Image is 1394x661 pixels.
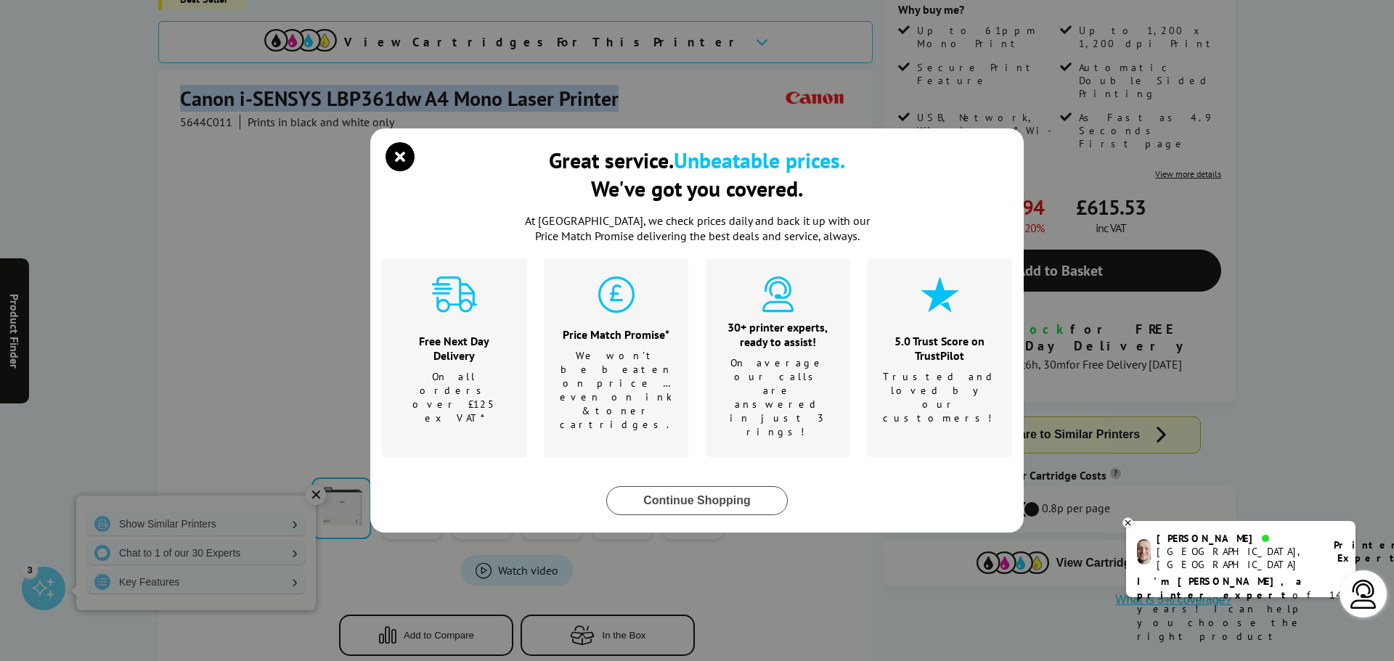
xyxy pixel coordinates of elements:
div: Price Match Promise* [560,327,673,342]
p: On all orders over £125 ex VAT* [400,370,509,425]
img: user-headset-light.svg [1349,580,1378,609]
img: ashley-livechat.png [1137,539,1151,564]
button: close modal [389,146,411,168]
b: Unbeatable prices. [674,146,845,174]
div: Great service. We've got you covered. [549,146,845,202]
p: We won't be beaten on price …even on ink & toner cartridges. [560,349,673,432]
div: Free Next Day Delivery [400,334,509,363]
button: close modal [606,486,788,515]
div: 5.0 Trust Score on TrustPilot [883,334,997,363]
b: I'm [PERSON_NAME], a printer expert [1137,575,1306,602]
p: On average our calls are answered in just 3 rings! [724,356,833,439]
p: of 14 years! I can help you choose the right product [1137,575,1345,644]
div: 30+ printer experts, ready to assist! [724,320,833,349]
p: At [GEOGRAPHIC_DATA], we check prices daily and back it up with our Price Match Promise deliverin... [515,213,879,244]
div: [PERSON_NAME] [1157,532,1316,545]
p: Trusted and loved by our customers! [883,370,997,425]
div: [GEOGRAPHIC_DATA], [GEOGRAPHIC_DATA] [1157,545,1316,571]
